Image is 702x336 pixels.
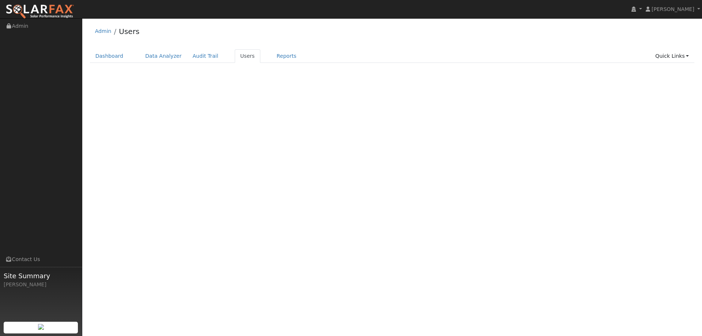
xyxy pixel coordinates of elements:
img: SolarFax [5,4,74,19]
a: Audit Trail [187,49,224,63]
a: Quick Links [650,49,694,63]
img: retrieve [38,324,44,330]
span: Site Summary [4,271,78,281]
a: Users [235,49,260,63]
a: Dashboard [90,49,129,63]
a: Reports [271,49,302,63]
span: [PERSON_NAME] [652,6,694,12]
a: Users [119,27,139,36]
a: Data Analyzer [140,49,187,63]
div: [PERSON_NAME] [4,281,78,288]
a: Admin [95,28,112,34]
